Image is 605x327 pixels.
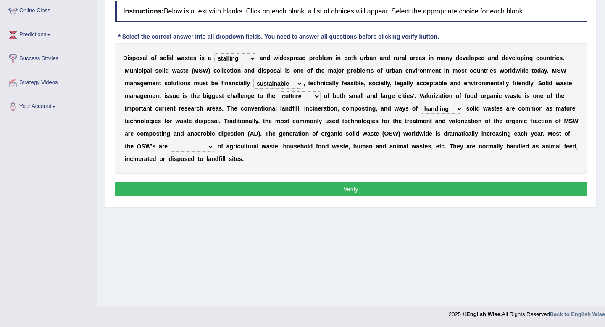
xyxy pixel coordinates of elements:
[234,67,237,74] b: o
[287,67,290,74] b: s
[490,67,493,74] b: e
[484,67,486,74] b: t
[373,55,376,61] b: n
[526,55,529,61] b: n
[167,55,168,61] b: l
[222,67,224,74] b: l
[459,55,463,61] b: e
[164,80,168,87] b: s
[334,80,335,87] b: l
[188,55,190,61] b: t
[206,80,208,87] b: t
[559,55,563,61] b: s
[387,55,390,61] b: d
[280,67,282,74] b: l
[317,80,321,87] b: h
[342,67,344,74] b: r
[280,55,284,61] b: d
[539,55,543,61] b: o
[419,55,422,61] b: a
[190,55,193,61] b: e
[163,55,167,61] b: o
[544,67,547,74] b: y
[147,67,150,74] b: a
[313,55,315,61] b: r
[133,80,137,87] b: n
[125,67,130,74] b: M
[392,67,395,74] b: b
[137,67,139,74] b: i
[386,67,389,74] b: u
[258,67,262,74] b: d
[221,80,224,87] b: f
[225,80,229,87] b: n
[0,47,96,68] a: Success Stories
[534,67,537,74] b: o
[158,67,162,74] b: o
[176,80,179,87] b: t
[353,55,357,61] b: h
[283,55,287,61] b: e
[417,67,419,74] b: r
[143,55,146,61] b: a
[515,55,517,61] b: l
[400,55,402,61] b: r
[524,55,526,61] b: i
[389,67,392,74] b: r
[377,67,381,74] b: o
[493,67,497,74] b: s
[437,55,442,61] b: m
[293,67,297,74] b: o
[173,80,176,87] b: u
[321,67,325,74] b: e
[423,67,427,74] b: n
[168,55,170,61] b: i
[152,80,155,87] b: e
[371,67,374,74] b: s
[449,55,452,61] b: y
[409,67,413,74] b: n
[432,67,435,74] b: e
[160,55,163,61] b: s
[203,67,208,74] b: W
[550,311,605,317] strong: Back to English Wise
[366,55,370,61] b: b
[302,55,306,61] b: d
[552,67,557,74] b: M
[395,67,399,74] b: a
[402,55,405,61] b: a
[308,80,310,87] b: t
[495,55,499,61] b: d
[505,55,509,61] b: e
[412,67,416,74] b: v
[364,80,366,87] b: ,
[416,55,419,61] b: e
[543,55,547,61] b: u
[213,67,217,74] b: c
[344,55,348,61] b: b
[263,67,266,74] b: s
[463,55,466,61] b: v
[517,55,521,61] b: o
[381,80,384,87] b: a
[405,55,407,61] b: l
[439,67,441,74] b: t
[405,67,409,74] b: e
[129,55,132,61] b: s
[235,80,239,87] b: c
[200,55,201,61] b: i
[427,67,432,74] b: m
[555,55,556,61] b: i
[263,55,267,61] b: n
[232,67,234,74] b: i
[0,95,96,116] a: Your Account
[309,55,313,61] b: p
[502,55,505,61] b: d
[353,67,357,74] b: o
[277,67,280,74] b: a
[478,55,481,61] b: e
[359,80,360,87] b: l
[337,55,341,61] b: n
[318,55,322,61] b: b
[324,80,326,87] b: i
